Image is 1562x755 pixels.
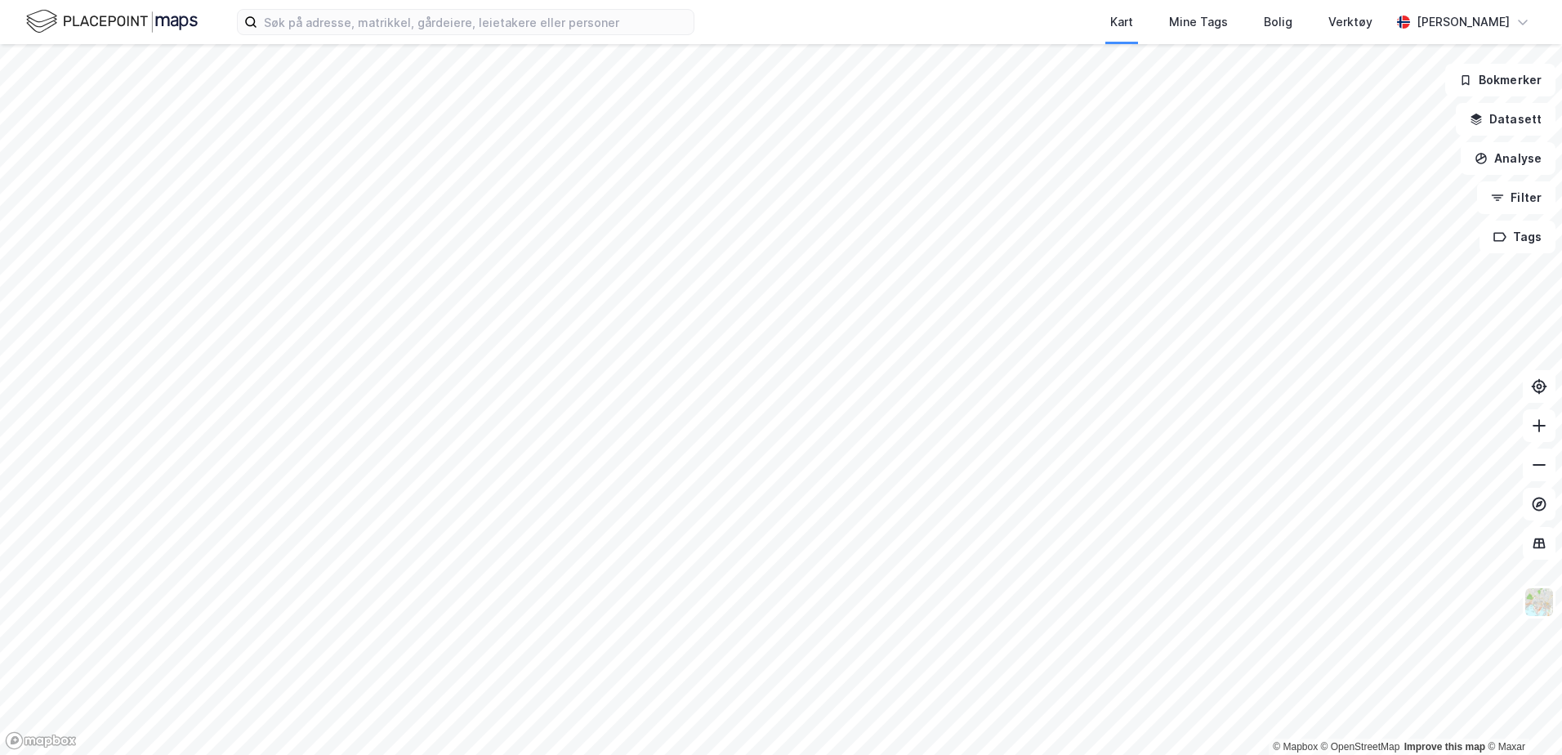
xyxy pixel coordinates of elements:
[1328,12,1372,32] div: Verktøy
[1273,741,1318,753] a: Mapbox
[1169,12,1228,32] div: Mine Tags
[1477,181,1555,214] button: Filter
[1404,741,1485,753] a: Improve this map
[1456,103,1555,136] button: Datasett
[1480,677,1562,755] iframe: Chat Widget
[1461,142,1555,175] button: Analyse
[1479,221,1555,253] button: Tags
[1524,587,1555,618] img: Z
[1445,64,1555,96] button: Bokmerker
[1110,12,1133,32] div: Kart
[1321,741,1400,753] a: OpenStreetMap
[1417,12,1510,32] div: [PERSON_NAME]
[26,7,198,36] img: logo.f888ab2527a4732fd821a326f86c7f29.svg
[5,731,77,750] a: Mapbox homepage
[1264,12,1292,32] div: Bolig
[257,10,694,34] input: Søk på adresse, matrikkel, gårdeiere, leietakere eller personer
